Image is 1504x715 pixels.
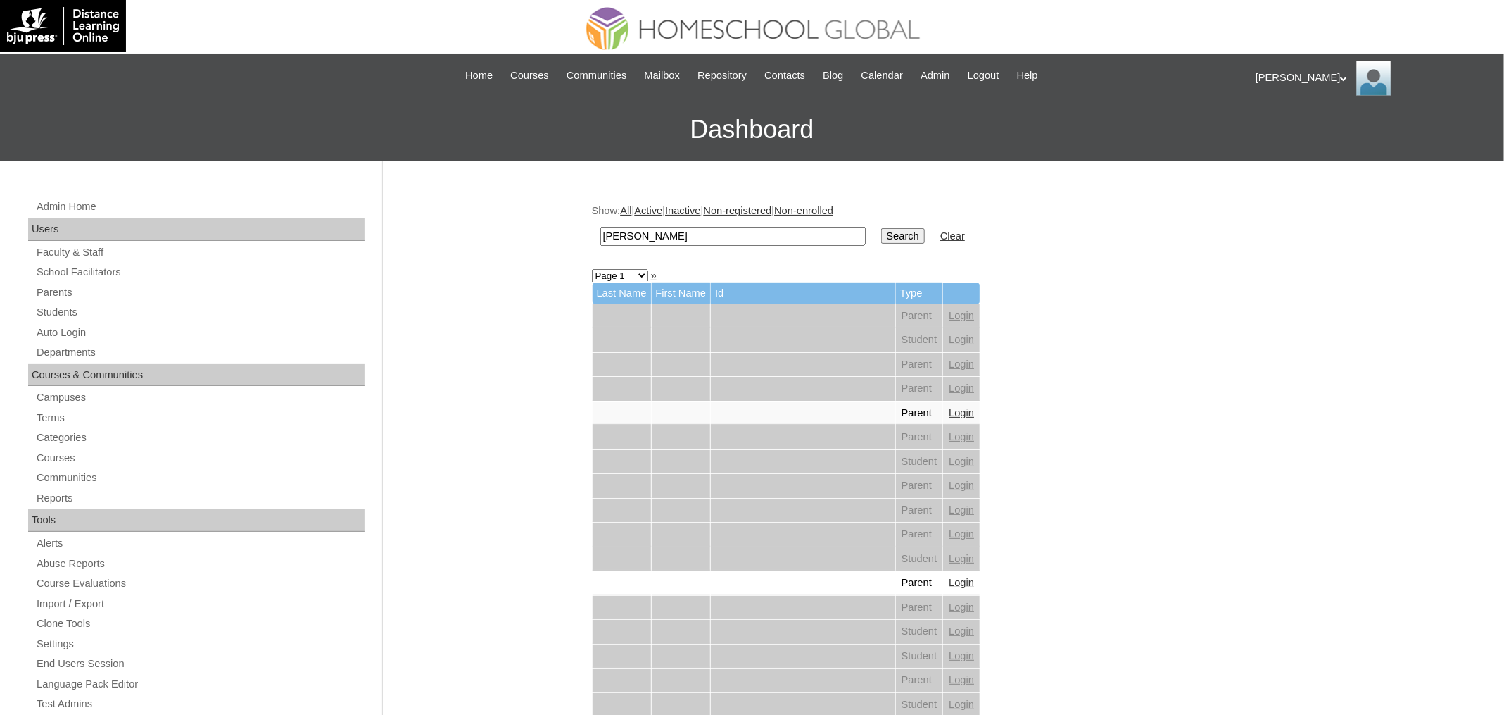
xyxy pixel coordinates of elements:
span: Help [1017,68,1038,84]
span: Calendar [861,68,903,84]
td: Parent [896,474,943,498]
div: Courses & Communities [28,364,365,387]
h3: Dashboard [7,98,1497,161]
a: Clear [940,230,965,242]
a: Non-registered [704,205,772,216]
a: Alerts [35,535,365,552]
div: Tools [28,509,365,532]
span: Courses [510,68,549,84]
a: Login [949,674,974,685]
a: Login [949,383,974,394]
div: [PERSON_NAME] [1256,61,1490,96]
a: Login [949,577,974,588]
a: Inactive [665,205,701,216]
img: logo-white.png [7,7,119,45]
td: Student [896,328,943,352]
span: Repository [697,68,747,84]
a: Repository [690,68,754,84]
td: Parent [896,377,943,401]
span: Admin [921,68,950,84]
td: Student [896,645,943,669]
a: Communities [560,68,634,84]
a: Faculty & Staff [35,244,365,261]
a: Test Admins [35,695,365,713]
a: Logout [961,68,1006,84]
a: Login [949,359,974,370]
a: All [620,205,631,216]
td: Student [896,620,943,644]
div: Show: | | | | [592,204,1289,254]
a: Students [35,304,365,321]
td: Student [896,547,943,571]
a: Login [949,310,974,321]
a: Login [949,553,974,564]
a: Abuse Reports [35,555,365,573]
a: Settings [35,635,365,653]
td: Last Name [593,283,651,304]
td: Parent [896,596,943,620]
td: Parent [896,523,943,547]
a: Mailbox [638,68,688,84]
a: Language Pack Editor [35,676,365,693]
input: Search [600,227,866,246]
a: Login [949,431,974,442]
a: Login [949,650,974,661]
span: Contacts [764,68,805,84]
a: Courses [35,449,365,467]
td: Parent [896,425,943,449]
a: Categories [35,429,365,447]
span: Blog [823,68,843,84]
td: Type [896,283,943,304]
a: Admin Home [35,198,365,216]
a: Contacts [757,68,812,84]
a: End Users Session [35,655,365,673]
input: Search [881,228,925,244]
td: Student [896,450,943,474]
a: Course Evaluations [35,575,365,592]
img: Ariane Ebuen [1356,61,1391,96]
a: Parents [35,284,365,301]
a: Login [949,504,974,516]
td: Parent [896,402,943,425]
td: First Name [652,283,711,304]
a: Communities [35,469,365,487]
a: Login [949,699,974,710]
a: Login [949,407,974,418]
td: Parent [896,304,943,328]
a: Terms [35,409,365,427]
a: Non-enrolled [774,205,833,216]
a: Calendar [854,68,910,84]
a: Courses [503,68,556,84]
a: Login [949,456,974,467]
a: Import / Export [35,595,365,613]
div: Users [28,218,365,241]
a: School Facilitators [35,263,365,281]
a: » [651,270,657,281]
a: Admin [914,68,957,84]
a: Active [634,205,662,216]
a: Login [949,528,974,540]
a: Login [949,602,974,613]
td: Parent [896,353,943,377]
span: Home [465,68,493,84]
a: Blog [816,68,850,84]
a: Login [949,334,974,345]
a: Login [949,626,974,637]
a: Login [949,480,974,491]
a: Reports [35,490,365,507]
a: Auto Login [35,324,365,342]
a: Clone Tools [35,615,365,633]
span: Communities [567,68,627,84]
a: Campuses [35,389,365,406]
td: Id [711,283,895,304]
span: Mailbox [645,68,681,84]
a: Help [1010,68,1045,84]
a: Departments [35,344,365,361]
td: Parent [896,571,943,595]
td: Parent [896,669,943,692]
span: Logout [968,68,999,84]
td: Parent [896,499,943,523]
a: Home [458,68,500,84]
